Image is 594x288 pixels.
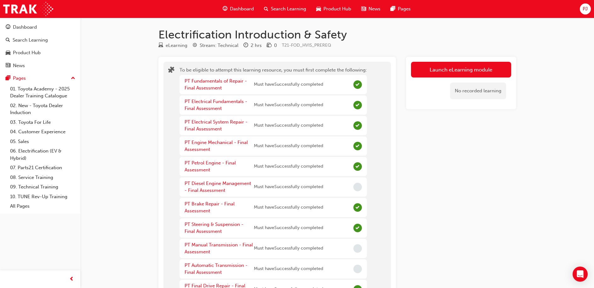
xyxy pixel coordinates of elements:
span: Complete [353,80,362,89]
span: Complete [353,101,362,109]
div: Search Learning [13,37,48,44]
span: guage-icon [6,25,10,30]
a: PT Engine Mechanical - Final Assessment [185,140,248,153]
span: Complete [353,142,362,150]
span: clock-icon [243,43,248,49]
span: Must have Successfully completed [254,204,323,211]
span: Must have Successfully completed [254,122,323,129]
div: Stream: Technical [200,42,238,49]
a: 01. Toyota Academy - 2025 Dealer Training Catalogue [8,84,78,101]
div: eLearning [166,42,187,49]
span: Complete [353,224,362,232]
div: Open Intercom Messenger [573,267,588,282]
a: 07. Parts21 Certification [8,163,78,173]
div: News [13,62,25,69]
a: PT Brake Repair - Final Assessment [185,201,235,214]
span: guage-icon [223,5,227,13]
a: 08. Service Training [8,173,78,182]
span: money-icon [267,43,271,49]
a: PT Diesel Engine Management - Final Assessment [185,181,251,193]
span: prev-icon [69,275,74,283]
span: Complete [353,162,362,171]
a: PT Manual Transmission - Final Assessment [185,242,253,255]
span: Pages [398,5,411,13]
span: Complete [353,203,362,212]
span: Dashboard [230,5,254,13]
span: Learning resource code [282,43,331,48]
span: PJ [583,5,588,13]
a: Product Hub [3,47,78,59]
div: Product Hub [13,49,41,56]
span: Product Hub [323,5,351,13]
a: 09. Technical Training [8,182,78,192]
a: 06. Electrification (EV & Hybrid) [8,146,78,163]
a: pages-iconPages [386,3,416,15]
a: news-iconNews [356,3,386,15]
span: search-icon [6,37,10,43]
a: car-iconProduct Hub [311,3,356,15]
span: Must have Successfully completed [254,245,323,252]
a: PT Electrical Fundamentals - Final Assessment [185,99,247,112]
button: PJ [580,3,591,14]
button: Pages [3,72,78,84]
div: Price [267,42,277,49]
a: 05. Sales [8,137,78,147]
a: 03. Toyota For Life [8,118,78,127]
button: Launch eLearning module [411,62,511,78]
a: search-iconSearch Learning [259,3,311,15]
div: Stream [192,42,238,49]
span: Must have Successfully completed [254,101,323,109]
span: up-icon [71,74,75,83]
span: Complete [353,121,362,130]
span: search-icon [264,5,268,13]
div: Duration [243,42,262,49]
span: car-icon [6,50,10,56]
span: Must have Successfully completed [254,224,323,232]
img: Trak [3,2,53,16]
span: Must have Successfully completed [254,142,323,150]
span: pages-icon [391,5,395,13]
h1: Electrification Introduction & Safety [158,28,516,42]
a: PT Fundamentals of Repair - Final Assessment [185,78,247,91]
span: Incomplete [353,183,362,191]
a: 04. Customer Experience [8,127,78,137]
span: news-icon [361,5,366,13]
span: Must have Successfully completed [254,183,323,191]
div: 2 hrs [251,42,262,49]
a: 10. TUNE Rev-Up Training [8,192,78,202]
div: Type [158,42,187,49]
span: news-icon [6,63,10,69]
span: puzzle-icon [168,67,174,74]
div: Pages [13,75,26,82]
span: Search Learning [271,5,306,13]
a: PT Automatic Transmission - Final Assessment [185,262,248,275]
a: PT Steering & Suspension - Final Assessment [185,222,243,234]
span: Must have Successfully completed [254,265,323,273]
span: Incomplete [353,265,362,273]
button: DashboardSearch LearningProduct HubNews [3,20,78,72]
span: target-icon [192,43,197,49]
span: Must have Successfully completed [254,81,323,88]
span: Must have Successfully completed [254,163,323,170]
a: PT Petrol Engine - Final Assessment [185,160,236,173]
div: Dashboard [13,24,37,31]
div: No recorded learning [450,83,506,99]
a: Dashboard [3,21,78,33]
a: All Pages [8,201,78,211]
span: learningResourceType_ELEARNING-icon [158,43,163,49]
a: News [3,60,78,72]
span: car-icon [316,5,321,13]
a: Search Learning [3,34,78,46]
a: 02. New - Toyota Dealer Induction [8,101,78,118]
div: 0 [274,42,277,49]
a: PT Electrical System Repair - Final Assessment [185,119,248,132]
span: News [368,5,380,13]
span: pages-icon [6,76,10,81]
a: guage-iconDashboard [218,3,259,15]
span: Incomplete [353,244,362,253]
